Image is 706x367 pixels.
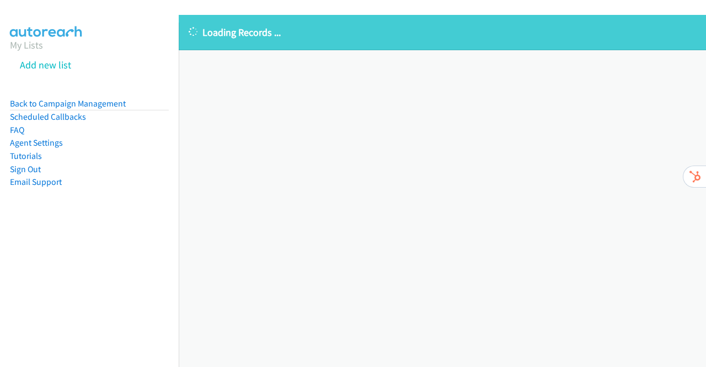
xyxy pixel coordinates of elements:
a: Sign Out [10,164,41,174]
a: Agent Settings [10,137,63,148]
p: Loading Records ... [189,25,696,40]
a: My Lists [10,39,43,51]
a: Scheduled Callbacks [10,111,86,122]
a: Add new list [20,58,71,71]
a: FAQ [10,125,24,135]
a: Tutorials [10,151,42,161]
a: Email Support [10,177,62,187]
a: Back to Campaign Management [10,98,126,109]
